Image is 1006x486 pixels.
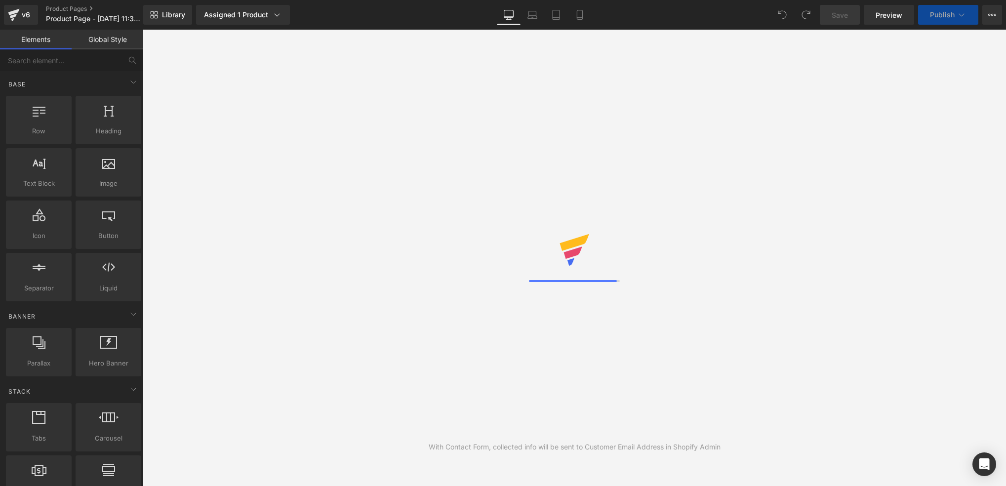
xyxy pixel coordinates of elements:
[9,358,69,368] span: Parallax
[79,126,138,136] span: Heading
[79,178,138,189] span: Image
[568,5,592,25] a: Mobile
[72,30,143,49] a: Global Style
[7,387,32,396] span: Stack
[796,5,816,25] button: Redo
[930,11,955,19] span: Publish
[972,452,996,476] div: Open Intercom Messenger
[9,283,69,293] span: Separator
[4,5,38,25] a: v6
[7,312,37,321] span: Banner
[79,231,138,241] span: Button
[9,126,69,136] span: Row
[46,15,141,23] span: Product Page - [DATE] 11:38:37
[876,10,902,20] span: Preview
[162,10,185,19] span: Library
[772,5,792,25] button: Undo
[46,5,160,13] a: Product Pages
[7,80,27,89] span: Base
[20,8,32,21] div: v6
[497,5,521,25] a: Desktop
[429,442,721,452] div: With Contact Form, collected info will be sent to Customer Email Address in Shopify Admin
[79,433,138,444] span: Carousel
[521,5,544,25] a: Laptop
[544,5,568,25] a: Tablet
[204,10,282,20] div: Assigned 1 Product
[9,178,69,189] span: Text Block
[832,10,848,20] span: Save
[918,5,978,25] button: Publish
[9,433,69,444] span: Tabs
[982,5,1002,25] button: More
[79,283,138,293] span: Liquid
[864,5,914,25] a: Preview
[79,358,138,368] span: Hero Banner
[143,5,192,25] a: New Library
[9,231,69,241] span: Icon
